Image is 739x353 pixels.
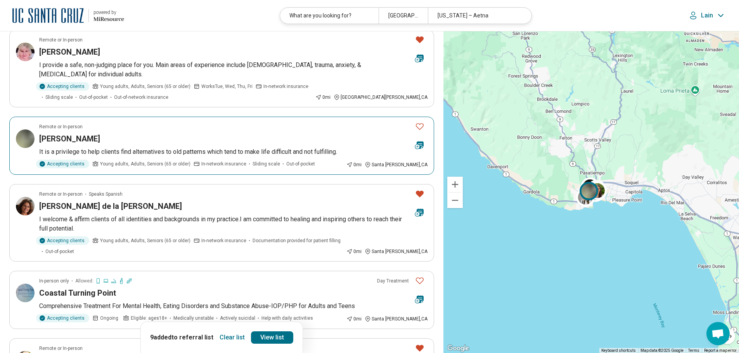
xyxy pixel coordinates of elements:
h3: [PERSON_NAME] [39,133,100,144]
span: Documentation provided for patient filling [253,237,341,244]
button: Zoom in [447,177,463,192]
div: Accepting clients [36,314,89,322]
div: [GEOGRAPHIC_DATA][PERSON_NAME] , CA [334,94,427,101]
button: Clear list [216,331,248,344]
h3: [PERSON_NAME] [39,46,100,57]
div: 0 mi [346,161,362,168]
span: Young adults, Adults, Seniors (65 or older) [100,160,190,167]
a: Terms (opens in new tab) [688,348,699,353]
button: Favorite [412,273,427,289]
button: Favorite [412,186,427,202]
div: Open chat [706,322,730,345]
h3: Coastal Turning Point [39,288,116,298]
h3: [PERSON_NAME] de la [PERSON_NAME] [39,201,182,212]
span: Out-of-pocket [45,248,74,255]
div: powered by [93,9,124,16]
div: Accepting clients [36,82,89,91]
span: Medically unstable [173,315,214,322]
div: 0 mi [346,248,362,255]
div: Accepting clients [36,160,89,168]
a: View list [251,331,293,344]
span: Out-of-pocket [79,94,108,101]
p: It is a privilege to help clients find alternatives to old patterns which tend to make life diffi... [39,147,427,157]
span: In-network insurance [201,237,246,244]
span: Sliding scale [253,160,280,167]
div: [GEOGRAPHIC_DATA], [GEOGRAPHIC_DATA] [379,8,428,24]
span: Help with daily activities [261,315,313,322]
div: Santa [PERSON_NAME] , CA [365,315,427,322]
span: Speaks Spanish [89,191,123,198]
img: University of California at Santa Cruz [12,6,84,25]
span: Out-of-network insurance [114,94,168,101]
div: Santa [PERSON_NAME] , CA [365,161,427,168]
span: Works Tue, Wed, Thu, Fri [201,83,253,90]
p: Remote or In-person [39,191,83,198]
button: Favorite [412,32,427,48]
p: Comprehensive Treatment For Mental Health, Eating Disorders and Substance Abuse-IOP/PHP for Adult... [39,301,427,311]
p: Lain [701,12,713,19]
span: to referral list [171,334,213,341]
span: Ongoing [100,315,118,322]
div: Santa [PERSON_NAME] , CA [365,248,427,255]
span: Sliding scale [45,94,73,101]
span: In-network insurance [263,83,308,90]
span: Young adults, Adults, Seniors (65 or older) [100,237,190,244]
p: Day Treatment [377,277,409,284]
button: Favorite [412,119,427,134]
p: 9 added [150,333,213,342]
div: 0 mi [346,315,362,322]
a: Report a map error [704,348,737,353]
p: I provide a safe, non-judging place for you. Main areas of experience include [DEMOGRAPHIC_DATA],... [39,60,427,79]
p: In-person only [39,277,69,284]
span: In-network insurance [201,160,246,167]
a: University of California at Santa Cruzpowered by [12,6,124,25]
span: Out-of-pocket [286,160,315,167]
div: What are you looking for? [280,8,379,24]
p: I welcome & affirm clients of all identities and backgrounds in my practice.I am committed to hea... [39,215,427,233]
span: Actively suicidal [220,315,255,322]
span: Young adults, Adults, Seniors (65 or older) [100,83,190,90]
p: Remote or In-person [39,345,83,352]
div: Accepting clients [36,236,89,245]
span: Eligible: ages 18+ [131,315,167,322]
span: Allowed: [75,277,93,284]
div: [US_STATE] – Aetna [428,8,526,24]
button: Zoom out [447,193,463,208]
div: 0 mi [315,94,331,101]
span: Map data ©2025 Google [640,348,684,353]
p: Remote or In-person [39,123,83,130]
p: Remote or In-person [39,36,83,43]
